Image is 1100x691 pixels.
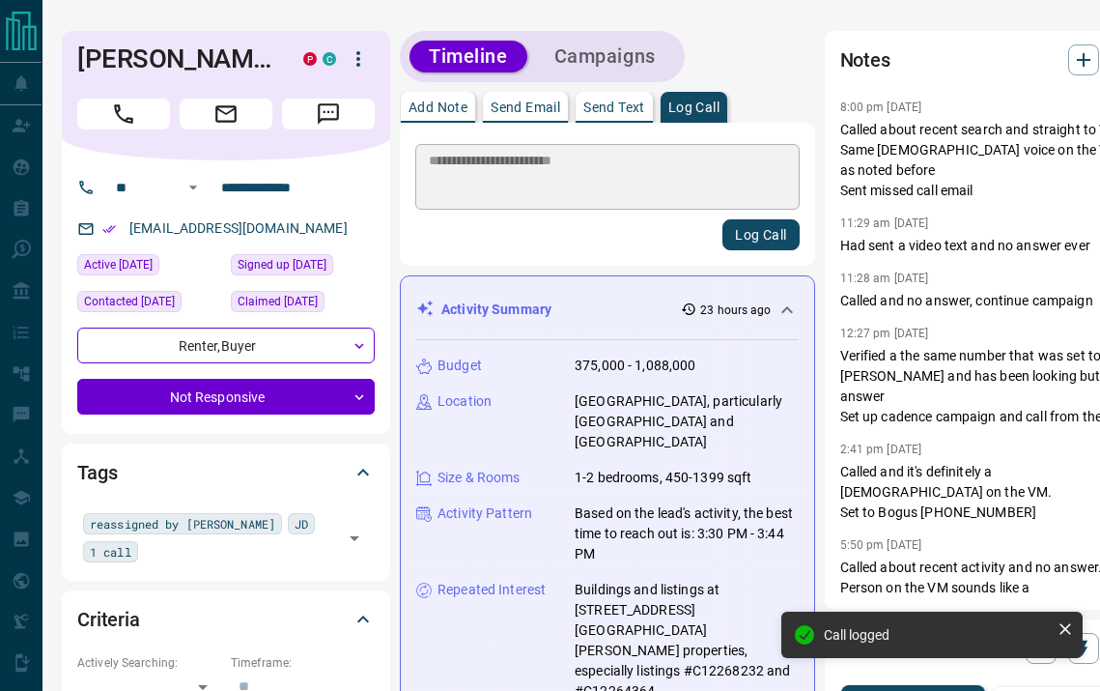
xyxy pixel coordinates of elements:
span: Message [282,99,375,130]
div: Renter , Buyer [77,328,375,363]
p: 5:50 pm [DATE] [840,538,922,552]
p: Activity Summary [441,300,551,320]
p: 23 hours ago [700,302,771,319]
div: Thu May 29 2025 [77,291,221,318]
span: 1 call [90,542,131,561]
span: JD [295,514,308,533]
p: 1-2 bedrooms, 450-1399 sqft [575,468,752,488]
p: Send Email [491,101,560,114]
p: Timeframe: [231,654,375,672]
p: 11:28 am [DATE] [840,272,929,285]
div: property.ca [303,52,317,66]
p: Location [437,391,492,412]
a: [EMAIL_ADDRESS][DOMAIN_NAME] [129,220,348,236]
span: Call [77,99,170,130]
div: Activity Summary23 hours ago [416,292,799,328]
span: Active [DATE] [84,255,153,274]
p: Repeated Interest [437,580,546,600]
span: Claimed [DATE] [238,292,318,311]
p: 8:00 pm [DATE] [840,101,922,114]
p: Budget [437,356,482,376]
div: Not Responsive [77,379,375,415]
span: Contacted [DATE] [84,292,175,311]
span: Email [180,99,272,130]
p: Based on the lead's activity, the best time to reach out is: 3:30 PM - 3:44 PM [575,504,799,564]
div: Sun Aug 10 2025 [77,254,221,281]
p: Size & Rooms [437,468,521,488]
p: Log Call [668,101,719,114]
button: Timeline [409,41,527,72]
h2: Notes [840,44,890,75]
span: reassigned by [PERSON_NAME] [90,514,275,533]
p: Activity Pattern [437,504,532,524]
span: Signed up [DATE] [238,255,326,274]
button: Log Call [722,219,799,250]
p: 2:41 pm [DATE] [840,443,922,456]
p: 375,000 - 1,088,000 [575,356,696,376]
button: Open [341,525,368,552]
h2: Tags [77,457,117,488]
div: Criteria [77,596,375,643]
button: Open [182,176,205,199]
div: Call logged [824,627,1050,643]
div: condos.ca [323,52,336,66]
p: Send Text [583,101,645,114]
p: Add Note [409,101,467,114]
p: Actively Searching: [77,654,221,672]
button: Campaigns [535,41,675,72]
p: 11:29 am [DATE] [840,216,929,230]
p: 12:27 pm [DATE] [840,327,929,340]
h1: [PERSON_NAME] [77,43,274,74]
div: Thu Jul 01 2021 [231,254,375,281]
h2: Criteria [77,604,140,635]
div: Tags [77,449,375,496]
svg: Email Verified [102,222,116,236]
div: Tue Jul 29 2025 [231,291,375,318]
p: [GEOGRAPHIC_DATA], particularly [GEOGRAPHIC_DATA] and [GEOGRAPHIC_DATA] [575,391,799,452]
